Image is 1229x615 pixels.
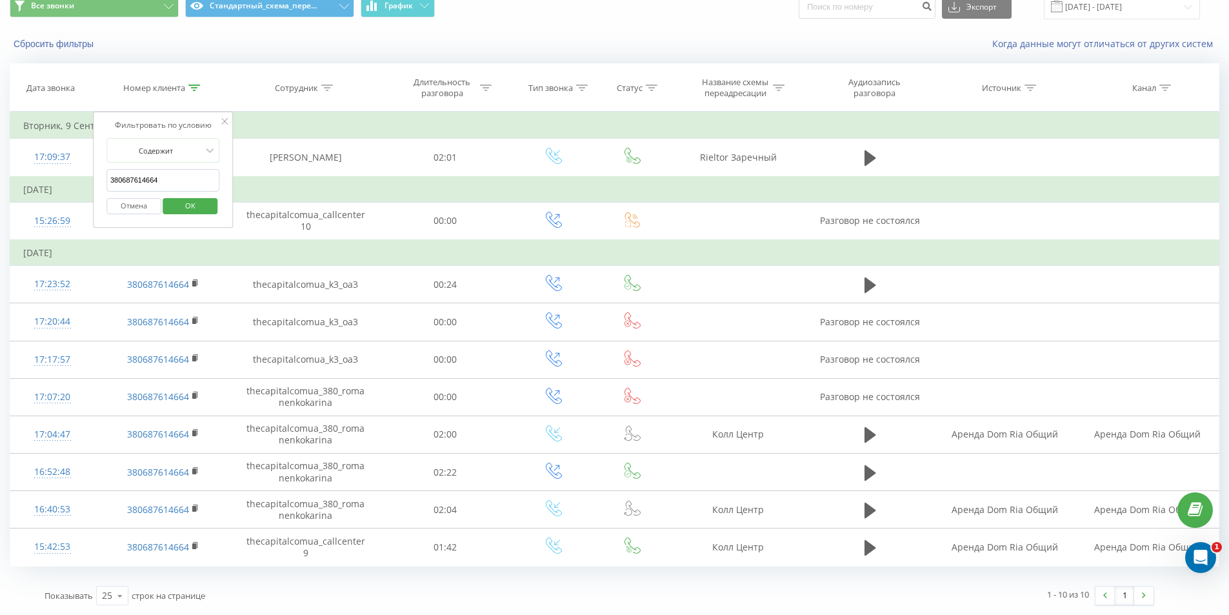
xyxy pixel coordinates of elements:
a: 380687614664 [127,503,189,516]
input: Введите значение [106,169,220,192]
span: Разговор не состоялся [820,390,920,403]
td: 00:24 [379,266,512,303]
a: 380687614664 [127,278,189,290]
td: thecapitalcomua_380_romanenkokarina [232,454,379,491]
div: Дата звонка [26,83,75,94]
td: 02:01 [379,139,512,177]
span: OK [172,196,208,216]
td: 02:04 [379,491,512,529]
td: [DATE] [10,240,1219,266]
td: Колл Центр [670,529,807,566]
div: Аудиозапись разговора [833,77,917,99]
iframe: Intercom live chat [1185,542,1216,573]
div: 17:09:37 [23,145,81,170]
td: thecapitalcomua_380_romanenkokarina [232,416,379,453]
a: 1 [1115,587,1134,605]
span: График [385,1,413,10]
td: [PERSON_NAME] [232,139,379,177]
span: Разговор не состоялся [820,316,920,328]
div: 16:40:53 [23,497,81,522]
div: Название схемы переадресации [701,77,770,99]
div: 17:04:47 [23,422,81,447]
div: 17:20:44 [23,309,81,334]
td: 01:42 [379,529,512,566]
span: 1 [1212,542,1222,552]
td: 00:00 [379,303,512,341]
span: Разговор не состоялся [820,353,920,365]
div: 17:07:20 [23,385,81,410]
td: thecapitalcomua_380_romanenkokarina [232,378,379,416]
td: Аренда Dom Ria Общий [934,491,1076,529]
td: 00:00 [379,202,512,240]
td: Аренда Dom Ria Общий [1076,416,1219,453]
td: thecapitalcomua_callcenter9 [232,529,379,566]
td: Аренда Dom Ria Общий [1076,491,1219,529]
button: Отмена [106,198,161,214]
td: thecapitalcomua_k3_oa3 [232,341,379,378]
td: [DATE] [10,177,1219,203]
div: Длительность разговора [408,77,477,99]
a: 380687614664 [127,428,189,440]
div: Тип звонка [528,83,573,94]
a: 380687614664 [127,466,189,478]
div: Сотрудник [275,83,318,94]
a: Когда данные могут отличаться от других систем [992,37,1219,50]
td: 00:00 [379,341,512,378]
td: thecapitalcomua_k3_oa3 [232,266,379,303]
td: thecapitalcomua_k3_oa3 [232,303,379,341]
div: Источник [982,83,1021,94]
span: Показывать [45,590,93,601]
div: 17:23:52 [23,272,81,297]
button: OK [163,198,218,214]
td: Аренда Dom Ria Общий [934,416,1076,453]
td: 02:22 [379,454,512,491]
td: Аренда Dom Ria Общий [1076,529,1219,566]
td: 02:00 [379,416,512,453]
td: thecapitalcomua_380_romanenkokarina [232,491,379,529]
span: Разговор не состоялся [820,214,920,227]
span: Все звонки [31,1,74,11]
div: 17:17:57 [23,347,81,372]
td: Аренда Dom Ria Общий [934,529,1076,566]
div: Фильтровать по условию [106,119,220,132]
div: Номер клиента [123,83,185,94]
td: Вторник, 9 Сентября 2025 [10,113,1219,139]
a: 380687614664 [127,353,189,365]
div: Статус [617,83,643,94]
td: Колл Центр [670,491,807,529]
td: 00:00 [379,378,512,416]
span: строк на странице [132,590,205,601]
div: 15:26:59 [23,208,81,234]
a: 380687614664 [127,316,189,328]
button: Сбросить фильтры [10,38,100,50]
td: thecapitalcomua_callcenter10 [232,202,379,240]
div: 15:42:53 [23,534,81,560]
div: 16:52:48 [23,459,81,485]
div: Канал [1132,83,1156,94]
a: 380687614664 [127,390,189,403]
div: 1 - 10 из 10 [1047,588,1089,601]
td: Колл Центр [670,416,807,453]
div: 25 [102,589,112,602]
td: Rieltor Заречный [670,139,807,177]
a: 380687614664 [127,541,189,553]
